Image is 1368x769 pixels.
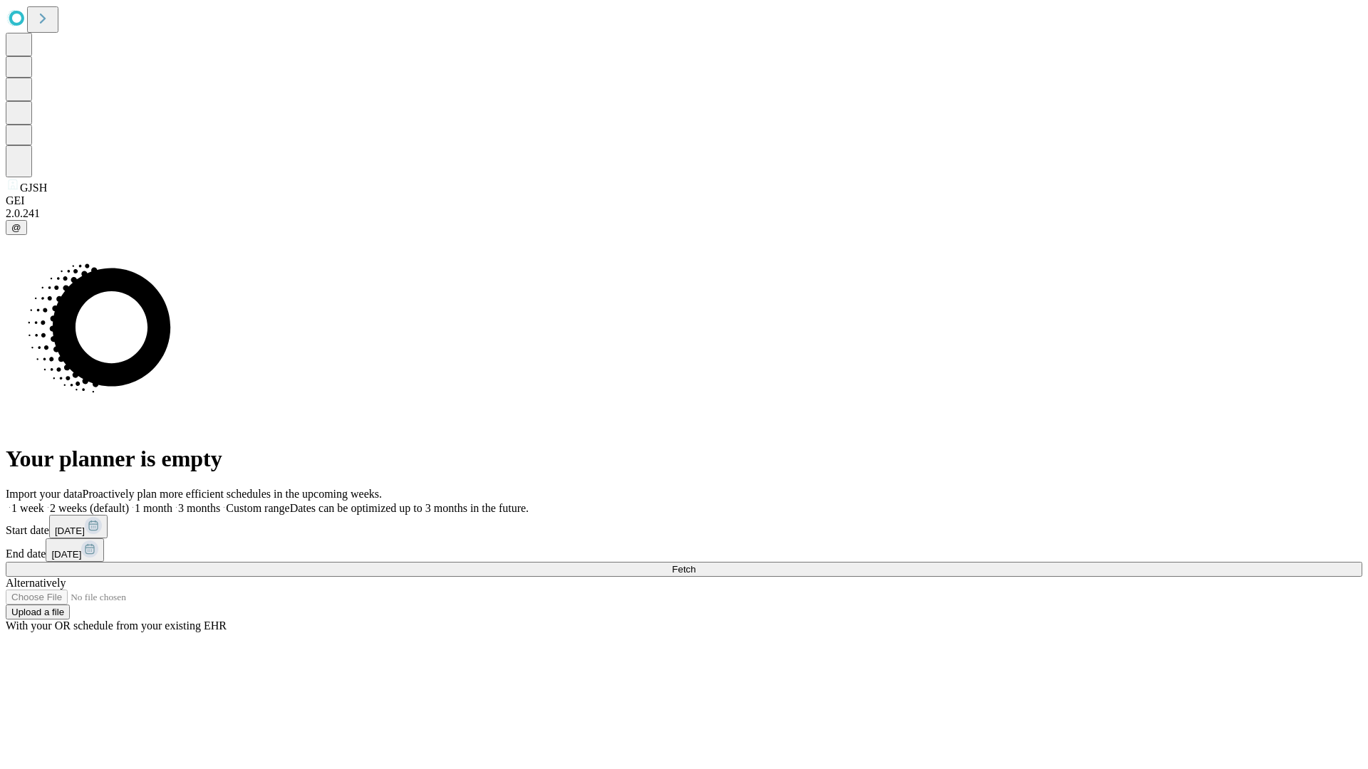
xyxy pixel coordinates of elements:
span: GJSH [20,182,47,194]
span: [DATE] [51,549,81,560]
span: 1 week [11,502,44,514]
span: Alternatively [6,577,66,589]
span: 2 weeks (default) [50,502,129,514]
h1: Your planner is empty [6,446,1362,472]
span: 1 month [135,502,172,514]
span: @ [11,222,21,233]
div: GEI [6,194,1362,207]
button: [DATE] [49,515,108,538]
span: [DATE] [55,525,85,536]
span: Custom range [226,502,289,514]
button: [DATE] [46,538,104,562]
span: Import your data [6,488,83,500]
div: 2.0.241 [6,207,1362,220]
span: Dates can be optimized up to 3 months in the future. [290,502,529,514]
div: Start date [6,515,1362,538]
button: @ [6,220,27,235]
span: 3 months [178,502,220,514]
span: With your OR schedule from your existing EHR [6,619,227,632]
div: End date [6,538,1362,562]
button: Upload a file [6,605,70,619]
span: Fetch [672,564,695,575]
button: Fetch [6,562,1362,577]
span: Proactively plan more efficient schedules in the upcoming weeks. [83,488,382,500]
